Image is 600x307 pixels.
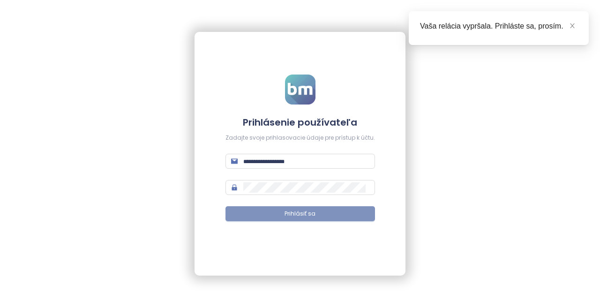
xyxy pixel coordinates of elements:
div: Zadajte svoje prihlasovacie údaje pre prístup k účtu. [225,134,375,142]
span: Prihlásiť sa [285,210,315,218]
div: Vaša relácia vypršala. Prihláste sa, prosím. [420,21,577,32]
h4: Prihlásenie používateľa [225,116,375,129]
span: lock [231,184,238,191]
span: close [569,22,576,29]
span: mail [231,158,238,165]
button: Prihlásiť sa [225,206,375,221]
img: logo [285,75,315,105]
